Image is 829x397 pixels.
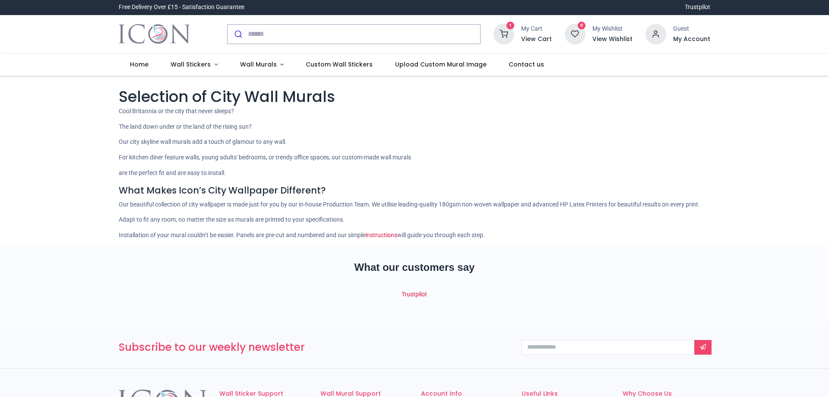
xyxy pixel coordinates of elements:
[119,138,710,146] p: Our city skyline wall murals add a touch of glamour to any wall.
[240,60,277,69] span: Wall Murals
[592,25,633,33] div: My Wishlist
[119,22,190,46] a: Logo of Icon Wall Stickers
[119,340,509,355] h3: Subscribe to our weekly newsletter
[306,60,373,69] span: Custom Wall Stickers
[521,25,552,33] div: My Cart
[171,60,211,69] span: Wall Stickers
[119,200,710,209] p: Our beautiful collection of city wallpaper is made just for you by our in-house Production Team. ...
[119,3,244,12] div: Free Delivery Over £15 - Satisfaction Guarantee
[395,60,487,69] span: Upload Custom Mural Image
[119,86,710,107] h1: Selection of City Wall Murals
[578,22,586,30] sup: 0
[119,169,226,176] span: are the perfect fit and are easy to install.
[521,35,552,44] a: View Cart
[119,184,710,197] h4: What Makes Icon’s City Wallpaper Different?
[365,232,397,238] a: instructions
[119,107,710,116] p: Cool Britannia or the city that never sleeps?
[592,35,633,44] a: View Wishlist
[119,260,710,275] h2: What our customers say
[119,22,190,46] img: Icon Wall Stickers
[494,30,514,37] a: 1
[685,3,710,12] a: Trustpilot
[130,60,149,69] span: Home
[673,35,710,44] a: My Account
[119,231,710,240] p: Installation of your mural couldn’t be easier. Panels are pre-cut and numbered and our simple wil...
[565,30,585,37] a: 0
[119,123,710,131] p: The land down under or the land of the rising sun?
[402,291,427,298] a: Trustpilot
[119,216,710,224] p: Adapt to fit any room, no matter the size as murals are printed to your specifications.
[159,54,229,76] a: Wall Stickers
[119,154,411,161] span: For kitchen diner feature walls, young adults' bedrooms, or trendy office spaces, our custom-made...
[228,25,248,44] button: Submit
[673,25,710,33] div: Guest
[509,60,544,69] span: Contact us
[506,22,515,30] sup: 1
[229,54,295,76] a: Wall Murals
